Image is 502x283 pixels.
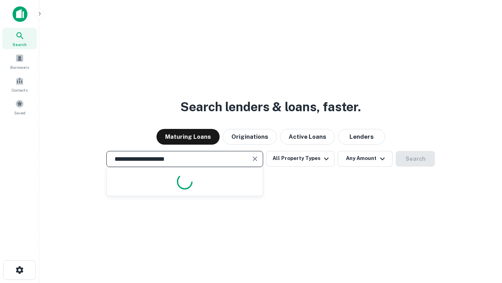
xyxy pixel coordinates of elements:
[180,97,361,116] h3: Search lenders & loans, faster.
[338,151,393,167] button: Any Amount
[13,41,27,48] span: Search
[2,51,37,72] a: Borrowers
[2,74,37,95] a: Contacts
[2,28,37,49] a: Search
[463,220,502,258] iframe: Chat Widget
[12,87,27,93] span: Contacts
[14,110,25,116] span: Saved
[13,6,27,22] img: capitalize-icon.png
[2,96,37,118] a: Saved
[280,129,335,145] button: Active Loans
[338,129,385,145] button: Lenders
[249,153,260,164] button: Clear
[266,151,335,167] button: All Property Types
[10,64,29,70] span: Borrowers
[223,129,277,145] button: Originations
[156,129,220,145] button: Maturing Loans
